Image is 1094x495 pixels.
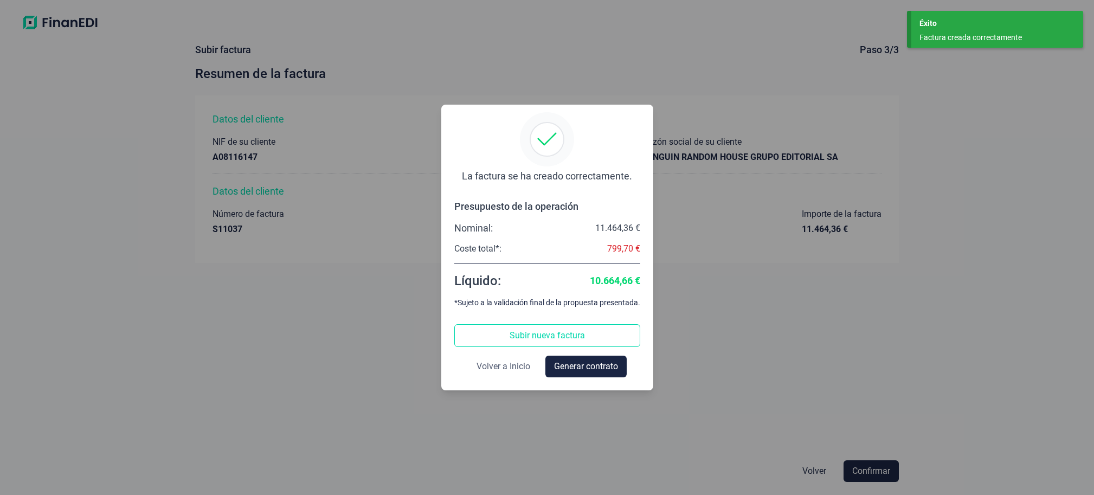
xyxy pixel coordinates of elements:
span: Volver a Inicio [477,360,530,373]
span: Generar contrato [554,360,618,373]
div: 799,70 € [607,243,640,254]
button: Subir nueva factura [454,324,640,347]
div: Líquido: [454,272,501,290]
div: Éxito [919,18,1075,29]
div: La factura se ha creado correctamente. [462,170,632,183]
div: 10.664,66 € [590,274,640,287]
div: *Sujeto a la validación final de la propuesta presentada. [454,298,640,307]
div: Nominal: [454,222,493,235]
span: Subir nueva factura [510,329,585,342]
button: Generar contrato [545,356,627,377]
div: Factura creada correctamente [919,32,1067,43]
div: Presupuesto de la operación [454,200,640,213]
div: Coste total*: [454,243,501,254]
button: Volver a Inicio [468,356,539,377]
div: 11.464,36 € [595,223,640,234]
